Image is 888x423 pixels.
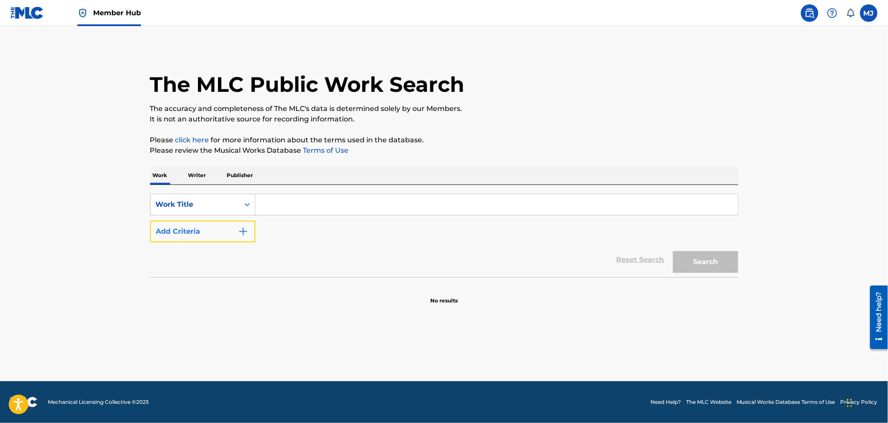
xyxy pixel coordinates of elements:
[860,4,878,22] div: User Menu
[150,166,170,185] p: Work
[48,398,149,406] span: Mechanical Licensing Collective © 2025
[844,381,888,423] iframe: Chat Widget
[430,286,458,305] p: No results
[841,398,878,406] a: Privacy Policy
[650,398,681,406] a: Need Help?
[10,7,44,19] img: MLC Logo
[150,221,255,242] button: Add Criteria
[804,8,815,18] img: search
[10,397,37,407] img: logo
[801,4,818,22] a: Public Search
[150,194,738,277] form: Search Form
[864,282,888,352] iframe: Resource Center
[77,8,88,18] img: Top Rightsholder
[827,8,838,18] img: help
[93,8,141,18] span: Member Hub
[186,166,209,185] p: Writer
[302,146,349,154] a: Terms of Use
[150,114,738,124] p: It is not an authoritative source for recording information.
[150,104,738,114] p: The accuracy and completeness of The MLC's data is determined solely by our Members.
[824,4,841,22] div: Help
[846,9,855,17] div: Notifications
[150,145,738,156] p: Please review the Musical Works Database
[150,71,465,97] h1: The MLC Public Work Search
[156,199,234,210] div: Work Title
[238,226,248,237] img: 9d2ae6d4665cec9f34b9.svg
[225,166,256,185] p: Publisher
[847,390,852,416] div: Drag
[150,135,738,145] p: Please for more information about the terms used in the database.
[175,136,209,144] a: click here
[686,398,731,406] a: The MLC Website
[737,398,835,406] a: Musical Works Database Terms of Use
